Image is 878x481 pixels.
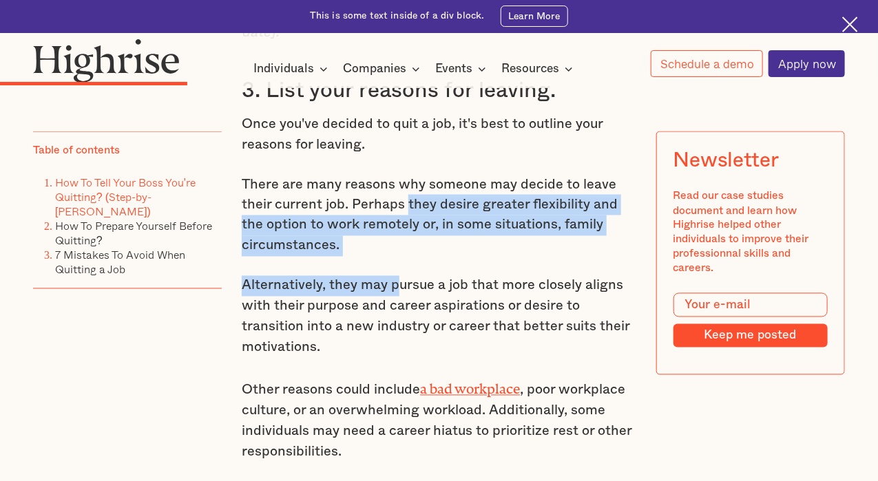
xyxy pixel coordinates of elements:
p: There are many reasons why someone may decide to leave their current job. Perhaps they desire gre... [242,175,636,257]
h3: 3. List your reasons for leaving. [242,77,636,105]
div: Events [435,61,490,77]
a: Schedule a demo [651,50,763,77]
div: Events [435,61,472,77]
a: Learn More [501,6,568,27]
p: Once you've decided to quit a job, it's best to outline your reasons for leaving. [242,114,636,156]
a: 7 Mistakes To Avoid When Quitting a Job [55,247,185,278]
a: a bad workplace [420,382,520,390]
p: Other reasons could include , poor workplace culture, or an overwhelming workload. Additionally, ... [242,377,636,462]
div: Companies [343,61,424,77]
div: Table of contents [33,143,120,158]
input: Keep me posted [673,324,828,347]
div: Individuals [253,61,314,77]
a: How To Prepare Yourself Before Quitting? [55,218,212,249]
p: Alternatively, they may pursue a job that more closely aligns with their purpose and career aspir... [242,276,636,358]
div: Individuals [253,61,332,77]
img: Cross icon [842,17,858,32]
input: Your e-mail [673,293,828,318]
div: This is some text inside of a div block. [310,10,485,23]
form: Modal Form [673,293,828,348]
div: Companies [343,61,406,77]
div: Newsletter [673,149,779,173]
a: Apply now [769,50,845,77]
div: Read our case studies document and learn how Highrise helped other individuals to improve their p... [673,189,828,277]
img: Highrise logo [33,39,180,83]
a: How To Tell Your Boss You're Quitting? (Step-by-[PERSON_NAME]) [55,174,196,220]
div: Resources [501,61,577,77]
div: Resources [501,61,559,77]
